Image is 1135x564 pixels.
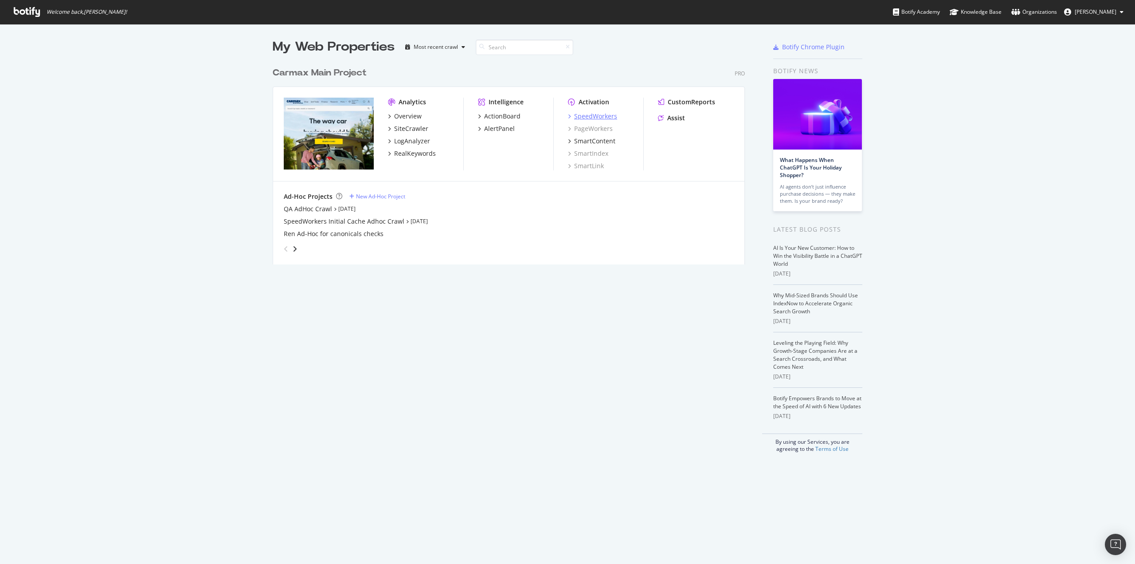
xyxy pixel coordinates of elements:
div: Botify Chrome Plugin [782,43,845,51]
a: What Happens When ChatGPT Is Your Holiday Shopper? [780,156,841,179]
div: angle-right [292,245,298,253]
div: Pro [735,70,745,77]
div: Analytics [399,98,426,106]
a: CustomReports [658,98,715,106]
div: ActionBoard [484,112,521,121]
div: SpeedWorkers [574,112,617,121]
div: Carmax Main Project [273,67,367,79]
a: SmartContent [568,137,615,146]
a: [DATE] [411,217,428,225]
span: Zachary Pittman [1075,8,1116,16]
a: Carmax Main Project [273,67,370,79]
div: Overview [394,112,422,121]
input: Search [476,39,573,55]
div: Latest Blog Posts [773,225,862,234]
a: [DATE] [338,205,356,213]
div: AlertPanel [484,124,515,133]
div: Botify Academy [893,8,940,16]
a: QA AdHoc Crawl [284,205,332,213]
div: Open Intercom Messenger [1105,534,1126,555]
div: RealKeywords [394,149,436,158]
img: What Happens When ChatGPT Is Your Holiday Shopper? [773,79,862,150]
a: LogAnalyzer [388,137,430,146]
a: Why Mid-Sized Brands Should Use IndexNow to Accelerate Organic Search Growth [773,292,858,315]
button: [PERSON_NAME] [1057,5,1131,19]
div: SiteCrawler [394,124,428,133]
div: [DATE] [773,412,862,420]
div: grid [273,56,752,264]
a: SmartLink [568,162,604,170]
div: Ad-Hoc Projects [284,192,333,201]
div: [DATE] [773,373,862,381]
a: PageWorkers [568,124,613,133]
a: AlertPanel [478,124,515,133]
div: Most recent crawl [414,44,458,50]
div: Botify news [773,66,862,76]
img: carmax.com [284,98,374,170]
div: SmartContent [574,137,615,146]
a: Botify Chrome Plugin [773,43,845,51]
div: Activation [579,98,609,106]
a: AI Is Your New Customer: How to Win the Visibility Battle in a ChatGPT World [773,244,862,268]
div: My Web Properties [273,38,395,56]
a: SmartIndex [568,149,608,158]
a: SiteCrawler [388,124,428,133]
a: Ren Ad-Hoc for canonicals checks [284,229,384,238]
div: LogAnalyzer [394,137,430,146]
a: Terms of Use [815,445,849,453]
a: SpeedWorkers Initial Cache Adhoc Crawl [284,217,404,226]
a: ActionBoard [478,112,521,121]
a: SpeedWorkers [568,112,617,121]
div: By using our Services, you are agreeing to the [762,434,862,453]
span: Welcome back, [PERSON_NAME] ! [47,8,127,16]
a: Overview [388,112,422,121]
div: CustomReports [668,98,715,106]
button: Most recent crawl [402,40,469,54]
div: [DATE] [773,270,862,278]
a: New Ad-Hoc Project [349,193,405,200]
a: Botify Empowers Brands to Move at the Speed of AI with 6 New Updates [773,394,861,410]
div: Organizations [1011,8,1057,16]
div: AI agents don’t just influence purchase decisions — they make them. Is your brand ready? [780,183,855,205]
div: [DATE] [773,317,862,325]
a: RealKeywords [388,149,436,158]
div: angle-left [280,242,292,256]
div: Assist [667,114,685,122]
a: Assist [658,114,685,122]
a: Leveling the Playing Field: Why Growth-Stage Companies Are at a Search Crossroads, and What Comes... [773,339,857,371]
div: Intelligence [489,98,524,106]
div: Knowledge Base [950,8,1002,16]
div: New Ad-Hoc Project [356,193,405,200]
